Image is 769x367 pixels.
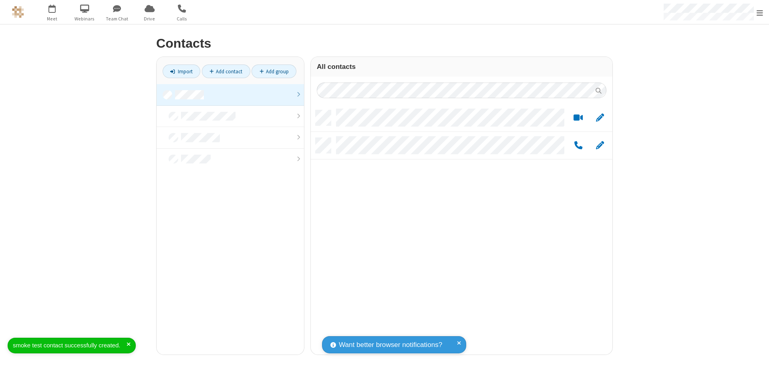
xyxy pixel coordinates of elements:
button: Edit [592,141,608,151]
span: Want better browser notifications? [339,340,442,350]
span: Webinars [70,15,100,22]
span: Team Chat [102,15,132,22]
h3: All contacts [317,63,606,71]
span: Calls [167,15,197,22]
img: QA Selenium DO NOT DELETE OR CHANGE [12,6,24,18]
div: grid [311,104,612,355]
button: Edit [592,113,608,123]
h2: Contacts [156,36,613,50]
span: Drive [135,15,165,22]
div: smoke test contact successfully created. [13,341,127,350]
a: Import [163,65,200,78]
a: Add group [252,65,296,78]
a: Add contact [202,65,250,78]
button: Call by phone [570,141,586,151]
span: Meet [37,15,67,22]
button: Start a video meeting [570,113,586,123]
